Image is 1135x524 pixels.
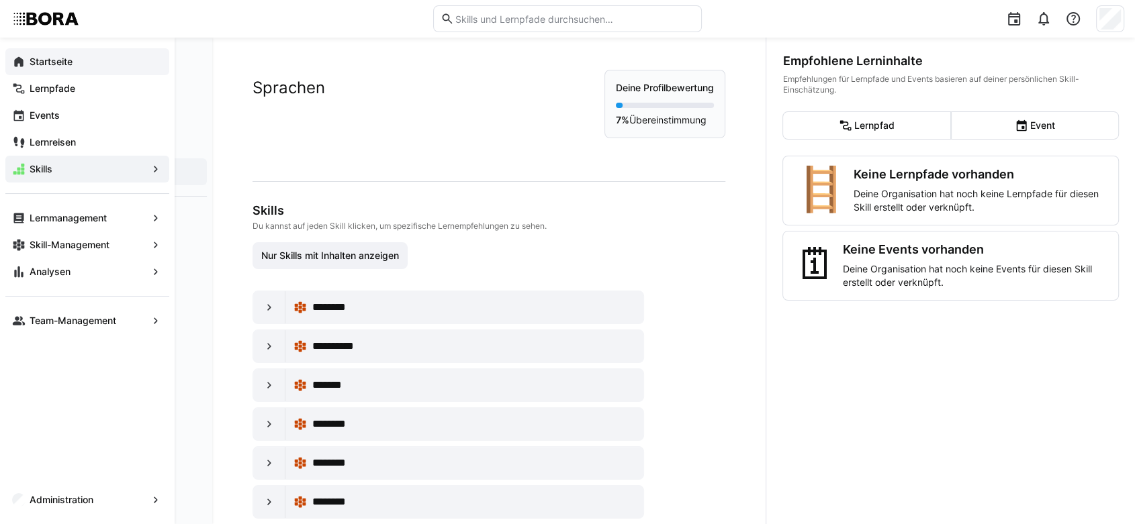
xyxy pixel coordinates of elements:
[853,187,1107,214] p: Deine Organisation hat noch keine Lernpfade für diesen Skill erstellt oder verknüpft.
[616,114,629,125] strong: 7%
[259,249,401,262] span: Nur Skills mit Inhalten anzeigen
[794,242,837,289] div: 🗓
[616,113,714,127] p: Übereinstimmung
[842,242,1107,257] h3: Keine Events vorhanden
[253,203,723,218] h3: Skills
[253,221,723,231] p: Du kannst auf jeden Skill klicken, um spezifische Lernempfehlungen zu sehen.
[454,13,694,25] input: Skills und Lernpfade durchsuchen…
[616,81,714,95] p: Deine Profilbewertung
[782,54,1119,68] div: Empfohlene Lerninhalte
[782,74,1119,95] div: Empfehlungen für Lernpfade und Events basieren auf deiner persönlichen Skill-Einschätzung.
[794,167,848,214] div: 🪜
[253,78,325,98] h2: Sprachen
[842,262,1107,289] p: Deine Organisation hat noch keine Events für diesen Skill erstellt oder verknüpft.
[253,242,408,269] button: Nur Skills mit Inhalten anzeigen
[782,111,950,140] eds-button-option: Lernpfad
[951,111,1119,140] eds-button-option: Event
[853,167,1107,182] h3: Keine Lernpfade vorhanden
